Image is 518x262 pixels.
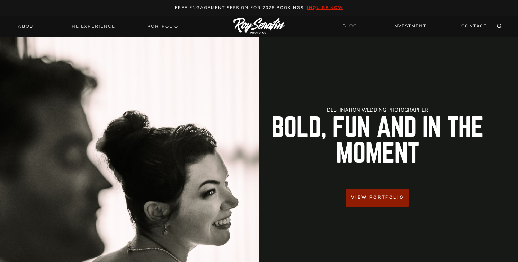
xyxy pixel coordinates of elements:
a: About [14,21,41,31]
a: inquire now [307,5,343,10]
nav: Secondary Navigation [338,20,491,32]
img: Logo of Roy Serafin Photo Co., featuring stylized text in white on a light background, representi... [233,18,285,34]
a: THE EXPERIENCE [64,21,119,31]
span: View Portfolio [351,194,404,201]
nav: Primary Navigation [14,21,182,31]
a: CONTACT [457,20,491,32]
p: Free engagement session for 2025 Bookings | [8,4,511,11]
h1: Destination Wedding Photographer [265,107,490,112]
a: View Portfolio [346,189,409,206]
a: Portfolio [143,21,182,31]
a: BLOG [338,20,361,32]
h2: Bold, Fun And in the Moment [265,115,490,166]
button: View Search Form [494,21,504,31]
a: INVESTMENT [388,20,430,32]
